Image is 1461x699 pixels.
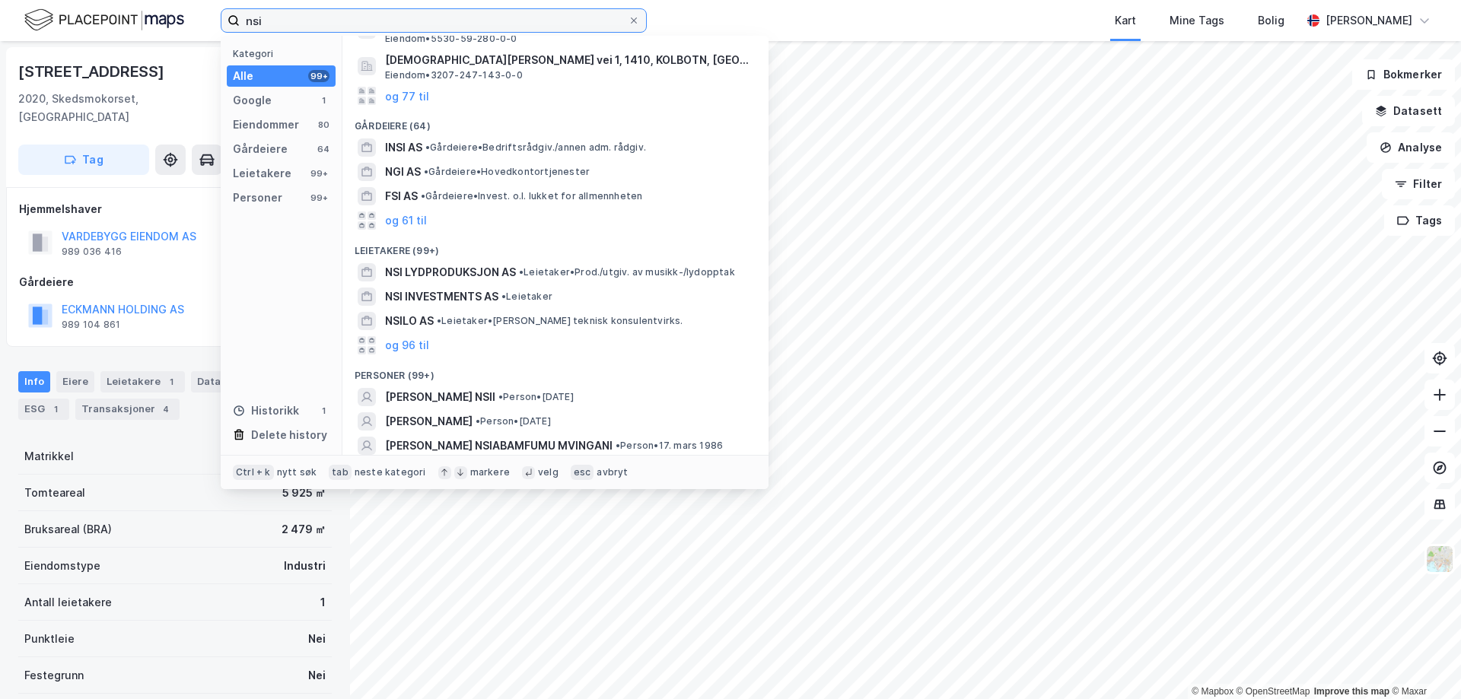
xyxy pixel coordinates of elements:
[1237,686,1310,697] a: OpenStreetMap
[519,266,735,278] span: Leietaker • Prod./utgiv. av musikk-/lydopptak
[277,466,317,478] div: nytt søk
[24,447,74,465] div: Matrikkel
[385,388,495,406] span: [PERSON_NAME] NSII
[385,138,422,157] span: INSI AS
[355,466,426,478] div: neste kategori
[158,402,173,417] div: 4
[1192,686,1233,697] a: Mapbox
[342,233,769,260] div: Leietakere (99+)
[1385,626,1461,699] iframe: Chat Widget
[233,465,274,480] div: Ctrl + k
[233,402,299,420] div: Historikk
[385,437,613,455] span: [PERSON_NAME] NSIABAMFUMU MVINGANI
[240,9,628,32] input: Søk på adresse, matrikkel, gårdeiere, leietakere eller personer
[284,557,326,575] div: Industri
[282,520,326,539] div: 2 479 ㎡
[233,140,288,158] div: Gårdeiere
[1314,686,1389,697] a: Improve this map
[233,189,282,207] div: Personer
[1384,205,1455,236] button: Tags
[385,312,434,330] span: NSILO AS
[437,315,441,326] span: •
[62,319,120,331] div: 989 104 861
[342,357,769,385] div: Personer (99+)
[282,484,326,502] div: 5 925 ㎡
[19,200,331,218] div: Hjemmelshaver
[424,166,590,178] span: Gårdeiere • Hovedkontortjenester
[317,143,329,155] div: 64
[18,399,69,420] div: ESG
[616,440,620,451] span: •
[571,465,594,480] div: esc
[62,246,122,258] div: 989 036 416
[476,415,480,427] span: •
[24,666,84,685] div: Festegrunn
[191,371,266,392] div: Datasett
[100,371,185,392] div: Leietakere
[24,7,184,33] img: logo.f888ab2527a4732fd821a326f86c7f29.svg
[233,164,291,183] div: Leietakere
[48,402,63,417] div: 1
[1170,11,1224,30] div: Mine Tags
[164,374,179,389] div: 1
[1367,132,1455,163] button: Analyse
[24,593,112,612] div: Antall leietakere
[385,163,421,181] span: NGI AS
[519,266,524,278] span: •
[24,557,100,575] div: Eiendomstype
[385,51,750,69] span: [DEMOGRAPHIC_DATA][PERSON_NAME] vei 1, 1410, KOLBOTN, [GEOGRAPHIC_DATA]
[385,336,429,354] button: og 96 til
[501,291,506,302] span: •
[437,315,683,327] span: Leietaker • [PERSON_NAME] teknisk konsulentvirks.
[1382,169,1455,199] button: Filter
[342,108,769,135] div: Gårdeiere (64)
[317,94,329,106] div: 1
[24,520,112,539] div: Bruksareal (BRA)
[597,466,628,478] div: avbryt
[385,33,517,45] span: Eiendom • 5530-59-280-0-0
[308,192,329,204] div: 99+
[385,87,429,105] button: og 77 til
[1385,626,1461,699] div: Kontrollprogram for chat
[19,273,331,291] div: Gårdeiere
[18,90,239,126] div: 2020, Skedsmokorset, [GEOGRAPHIC_DATA]
[425,141,646,154] span: Gårdeiere • Bedriftsrådgiv./annen adm. rådgiv.
[233,48,336,59] div: Kategori
[421,190,642,202] span: Gårdeiere • Invest. o.l. lukket for allmennheten
[421,190,425,202] span: •
[538,466,559,478] div: velg
[233,67,253,85] div: Alle
[317,405,329,417] div: 1
[501,291,552,303] span: Leietaker
[317,119,329,131] div: 80
[329,465,352,480] div: tab
[18,59,167,84] div: [STREET_ADDRESS]
[498,391,574,403] span: Person • [DATE]
[308,167,329,180] div: 99+
[233,91,272,110] div: Google
[1326,11,1412,30] div: [PERSON_NAME]
[616,440,723,452] span: Person • 17. mars 1986
[385,211,427,230] button: og 61 til
[1425,545,1454,573] img: Z
[251,426,327,444] div: Delete history
[233,116,299,134] div: Eiendommer
[1362,96,1455,126] button: Datasett
[470,466,510,478] div: markere
[24,484,85,502] div: Tomteareal
[1258,11,1284,30] div: Bolig
[320,593,326,612] div: 1
[56,371,94,392] div: Eiere
[1115,11,1136,30] div: Kart
[476,415,551,427] span: Person • [DATE]
[498,391,503,402] span: •
[385,69,523,81] span: Eiendom • 3207-247-143-0-0
[18,371,50,392] div: Info
[385,412,473,431] span: [PERSON_NAME]
[18,145,149,175] button: Tag
[425,141,430,153] span: •
[1352,59,1455,90] button: Bokmerker
[308,630,326,648] div: Nei
[308,666,326,685] div: Nei
[24,630,75,648] div: Punktleie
